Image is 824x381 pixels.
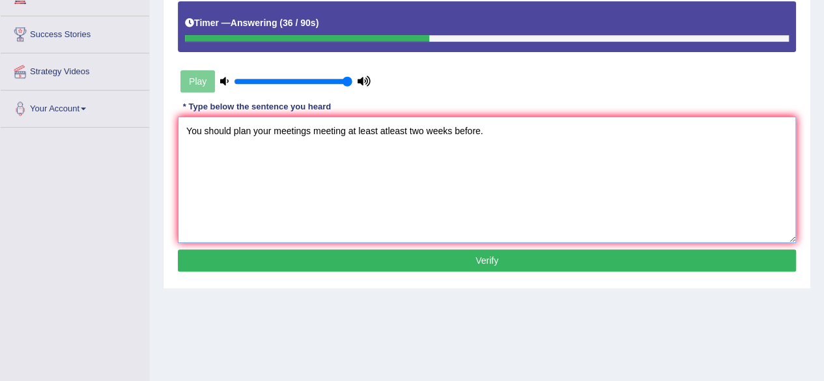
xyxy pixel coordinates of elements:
b: 36 / 90s [283,18,316,28]
div: * Type below the sentence you heard [178,101,336,113]
b: ( [279,18,283,28]
a: Success Stories [1,16,149,49]
b: Answering [231,18,277,28]
button: Verify [178,249,796,272]
a: Your Account [1,91,149,123]
a: Strategy Videos [1,53,149,86]
h5: Timer — [185,18,319,28]
b: ) [316,18,319,28]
